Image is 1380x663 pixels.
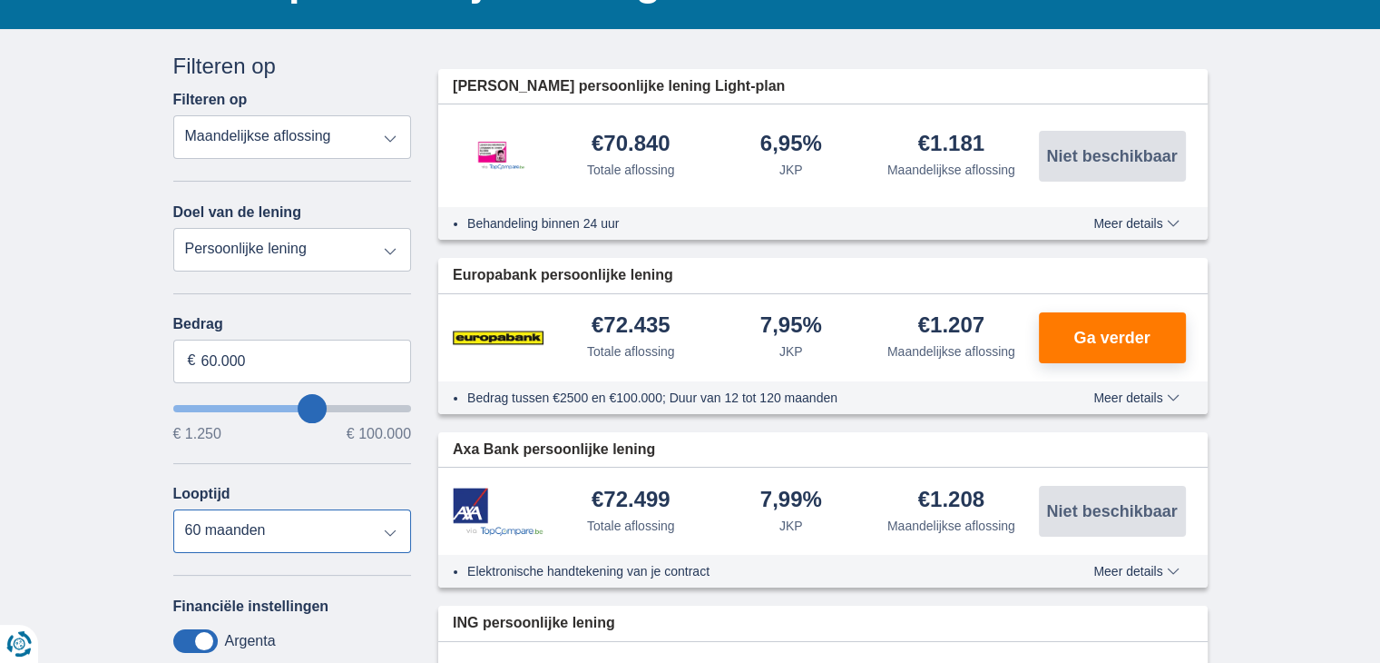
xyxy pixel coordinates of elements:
[1093,391,1179,404] span: Meer details
[453,123,543,188] img: product.pl.alt Leemans Kredieten
[1046,503,1177,520] span: Niet beschikbaar
[1080,216,1192,231] button: Meer details
[779,517,803,535] div: JKP
[453,488,543,536] img: product.pl.alt Axa Bank
[918,489,984,513] div: €1.208
[587,342,675,361] div: Totale aflossing
[173,51,412,82] div: Filteren op
[173,92,248,108] label: Filteren op
[453,76,785,97] span: [PERSON_NAME] persoonlijke lening Light-plan
[1080,564,1192,579] button: Meer details
[453,440,655,460] span: Axa Bank persoonlijke lening
[173,204,301,221] label: Doel van de lening
[467,389,1027,407] li: Bedrag tussen €2500 en €100.000; Duur van 12 tot 120 maanden
[467,214,1027,233] li: Behandeling binnen 24 uur
[779,342,803,361] div: JKP
[918,133,984,157] div: €1.181
[453,315,543,361] img: product.pl.alt Europabank
[1046,148,1177,164] span: Niet beschikbaar
[453,265,673,286] span: Europabank persoonlijke lening
[1039,131,1186,182] button: Niet beschikbaar
[592,489,670,513] div: €72.499
[453,613,615,634] span: ING persoonlijke lening
[173,316,412,332] label: Bedrag
[173,599,329,615] label: Financiële instellingen
[887,161,1015,179] div: Maandelijkse aflossing
[1039,486,1186,537] button: Niet beschikbaar
[592,314,670,339] div: €72.435
[1093,565,1179,578] span: Meer details
[779,161,803,179] div: JKP
[1073,330,1150,346] span: Ga verder
[887,517,1015,535] div: Maandelijkse aflossing
[592,133,670,157] div: €70.840
[1093,217,1179,230] span: Meer details
[173,427,221,441] span: € 1.250
[467,562,1027,580] li: Elektronische handtekening van je contract
[173,405,412,412] input: wantToBorrow
[887,342,1015,361] div: Maandelijkse aflossing
[760,489,822,513] div: 7,99%
[760,314,822,339] div: 7,95%
[188,351,196,371] span: €
[1039,312,1186,363] button: Ga verder
[1080,391,1192,405] button: Meer details
[587,161,675,179] div: Totale aflossing
[587,517,675,535] div: Totale aflossing
[173,486,230,502] label: Looptijd
[918,314,984,339] div: €1.207
[760,133,822,157] div: 6,95%
[347,427,411,441] span: € 100.000
[225,633,276,649] label: Argenta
